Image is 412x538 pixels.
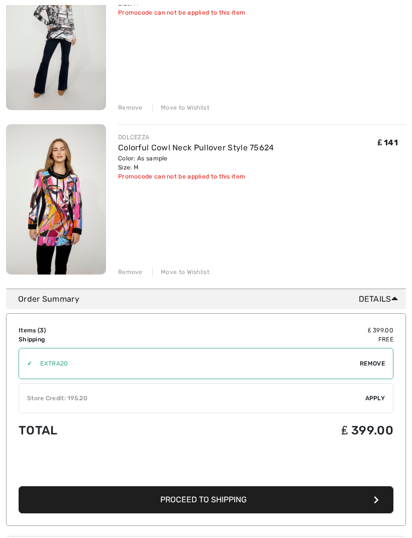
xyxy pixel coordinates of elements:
div: DOLCEZZA [118,133,274,142]
span: ₤ 141 [378,138,398,148]
button: Proceed to Shipping [19,487,393,514]
div: Move to Wishlist [152,268,210,277]
a: Colorful Cowl Neck Pullover Style 75624 [118,143,274,153]
div: Store Credit: 195.20 [19,394,365,403]
div: ✔ [19,360,32,369]
span: 3 [40,327,44,334]
div: Color: As sample Size: M [118,154,274,172]
td: ₤ 399.00 [179,326,393,335]
input: Promo code [32,349,360,379]
div: Order Summary [18,294,402,306]
span: Details [359,294,402,306]
iframe: PayPal [19,456,393,483]
span: Remove [360,360,385,369]
div: Remove [118,268,143,277]
td: Free [179,335,393,344]
td: Items ( ) [19,326,179,335]
span: Proceed to Shipping [160,495,247,505]
span: Apply [365,394,385,403]
div: Promocode can not be applied to this item [118,172,274,182]
td: ₤ 399.00 [179,414,393,448]
img: Colorful Cowl Neck Pullover Style 75624 [6,125,106,275]
td: Shipping [19,335,179,344]
div: Promocode can not be applied to this item [118,9,292,18]
td: Total [19,414,179,448]
div: Move to Wishlist [152,104,210,113]
div: Remove [118,104,143,113]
